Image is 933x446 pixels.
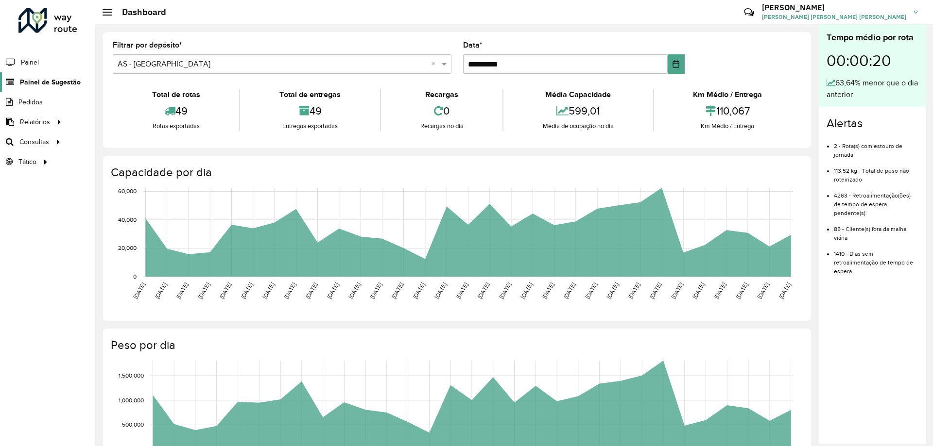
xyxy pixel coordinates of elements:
[21,57,39,67] span: Painel
[175,281,189,300] text: [DATE]
[691,281,706,300] text: [DATE]
[383,89,500,100] div: Recargas
[668,54,685,74] button: Choose Date
[827,77,918,100] div: 63,64% menor que o dia anterior
[197,281,211,300] text: [DATE]
[18,97,43,107] span: Pedidos
[20,117,50,127] span: Relatórios
[154,281,168,300] text: [DATE]
[115,89,237,100] div: Total de rotas
[834,159,918,184] li: 113,52 kg - Total de peso não roteirizado
[657,89,799,100] div: Km Médio / Entrega
[122,421,144,428] text: 500,000
[762,13,906,21] span: [PERSON_NAME] [PERSON_NAME] [PERSON_NAME]
[584,281,598,300] text: [DATE]
[827,116,918,131] h4: Alertas
[541,281,555,300] text: [DATE]
[115,100,237,121] div: 49
[132,281,146,300] text: [DATE]
[119,372,144,379] text: 1,500,000
[506,121,650,131] div: Média de ocupação no dia
[834,242,918,276] li: 1410 - Dias sem retroalimentação de tempo de espera
[605,281,620,300] text: [DATE]
[433,281,448,300] text: [DATE]
[713,281,727,300] text: [DATE]
[519,281,534,300] text: [DATE]
[242,100,377,121] div: 49
[113,39,182,51] label: Filtrar por depósito
[111,165,801,180] h4: Capacidade por dia
[455,281,469,300] text: [DATE]
[242,121,377,131] div: Entregas exportadas
[735,281,749,300] text: [DATE]
[240,281,254,300] text: [DATE]
[119,397,144,403] text: 1,000,000
[834,134,918,159] li: 2 - Rota(s) com estouro de jornada
[133,273,137,280] text: 0
[118,245,137,251] text: 20,000
[115,121,237,131] div: Rotas exportadas
[383,100,500,121] div: 0
[762,3,906,12] h3: [PERSON_NAME]
[506,89,650,100] div: Média Capacidade
[112,7,166,17] h2: Dashboard
[431,58,439,70] span: Clear all
[777,281,792,300] text: [DATE]
[326,281,340,300] text: [DATE]
[242,89,377,100] div: Total de entregas
[218,281,232,300] text: [DATE]
[627,281,641,300] text: [DATE]
[827,31,918,44] div: Tempo médio por rota
[283,281,297,300] text: [DATE]
[498,281,512,300] text: [DATE]
[827,44,918,77] div: 00:00:20
[18,157,36,167] span: Tático
[739,2,760,23] a: Contato Rápido
[369,281,383,300] text: [DATE]
[463,39,483,51] label: Data
[111,338,801,352] h4: Peso por dia
[390,281,404,300] text: [DATE]
[412,281,426,300] text: [DATE]
[562,281,576,300] text: [DATE]
[383,121,500,131] div: Recargas no dia
[19,137,49,147] span: Consultas
[347,281,362,300] text: [DATE]
[670,281,684,300] text: [DATE]
[834,217,918,242] li: 85 - Cliente(s) fora da malha viária
[657,100,799,121] div: 110,067
[476,281,490,300] text: [DATE]
[756,281,770,300] text: [DATE]
[648,281,662,300] text: [DATE]
[261,281,276,300] text: [DATE]
[834,184,918,217] li: 4263 - Retroalimentação(ões) de tempo de espera pendente(s)
[506,100,650,121] div: 599,01
[304,281,318,300] text: [DATE]
[118,216,137,223] text: 40,000
[118,188,137,195] text: 60,000
[20,77,81,87] span: Painel de Sugestão
[657,121,799,131] div: Km Médio / Entrega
